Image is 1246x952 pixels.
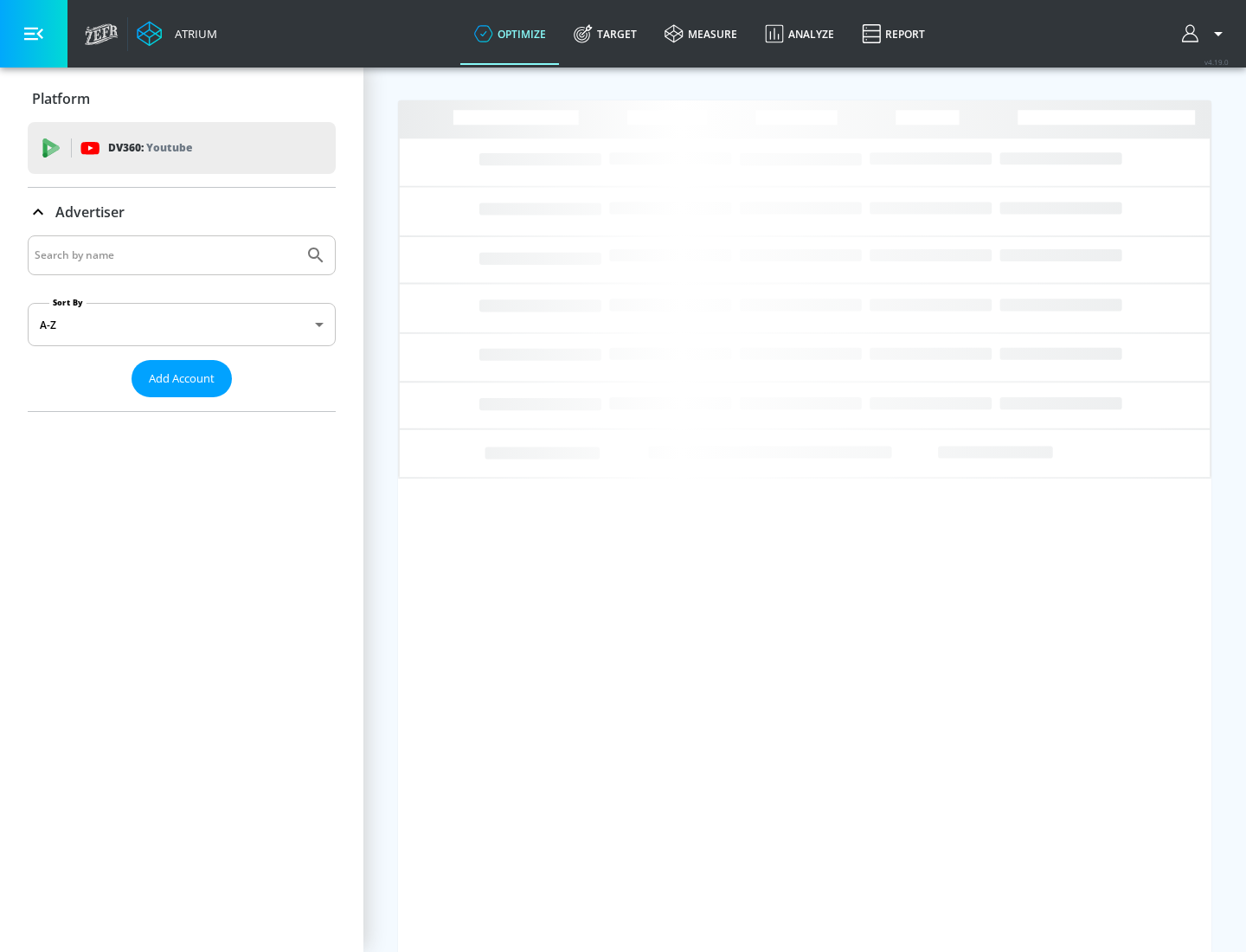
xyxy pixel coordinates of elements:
[168,26,217,42] div: Atrium
[751,3,848,65] a: Analyze
[1204,57,1229,67] span: v 4.19.0
[651,3,751,65] a: measure
[49,297,87,308] label: Sort By
[28,188,336,236] div: Advertiser
[848,3,939,65] a: Report
[28,235,336,411] div: Advertiser
[28,303,336,346] div: A-Z
[108,138,192,158] p: DV360:
[560,3,651,65] a: Target
[132,360,232,397] button: Add Account
[137,21,217,47] a: Atrium
[28,397,336,411] nav: list of Advertiser
[28,74,336,123] div: Platform
[55,203,125,222] p: Advertiser
[149,369,215,389] span: Add Account
[28,122,336,174] div: DV360: Youtube
[460,3,560,65] a: optimize
[35,244,297,267] input: Search by name
[32,89,90,108] p: Platform
[146,138,192,157] p: Youtube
